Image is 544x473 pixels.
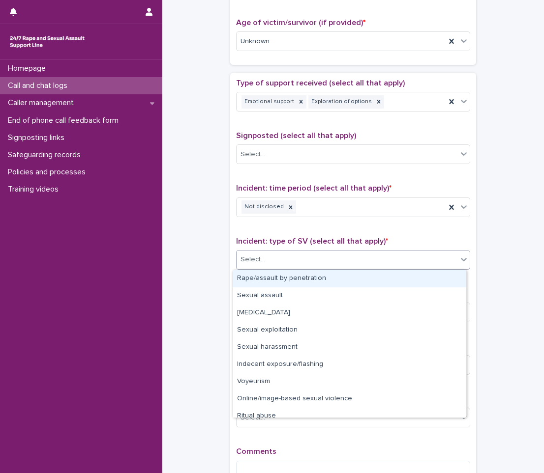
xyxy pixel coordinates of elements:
[4,133,72,142] p: Signposting links
[8,32,87,52] img: rhQMoQhaT3yELyF149Cw
[233,270,466,287] div: Rape/assault by penetration
[241,254,265,265] div: Select...
[233,390,466,408] div: Online/image-based sexual violence
[308,95,373,109] div: Exploration of options
[241,36,270,47] span: Unknown
[241,149,265,160] div: Select...
[233,322,466,339] div: Sexual exploitation
[4,185,66,194] p: Training videos
[242,95,296,109] div: Emotional support
[4,116,126,125] p: End of phone call feedback form
[233,305,466,322] div: Child sexual abuse
[233,339,466,356] div: Sexual harassment
[236,19,365,27] span: Age of victim/survivor (if provided)
[236,79,405,87] span: Type of support received (select all that apply)
[4,150,89,160] p: Safeguarding records
[4,98,82,108] p: Caller management
[233,287,466,305] div: Sexual assault
[236,237,388,245] span: Incident: type of SV (select all that apply)
[4,167,93,177] p: Policies and processes
[242,200,285,214] div: Not disclosed
[233,408,466,425] div: Ritual abuse
[236,132,356,139] span: Signposted (select all that apply)
[4,81,75,90] p: Call and chat logs
[4,64,54,73] p: Homepage
[233,373,466,390] div: Voyeurism
[236,184,392,192] span: Incident: time period (select all that apply)
[236,447,276,455] span: Comments
[233,356,466,373] div: Indecent exposure/flashing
